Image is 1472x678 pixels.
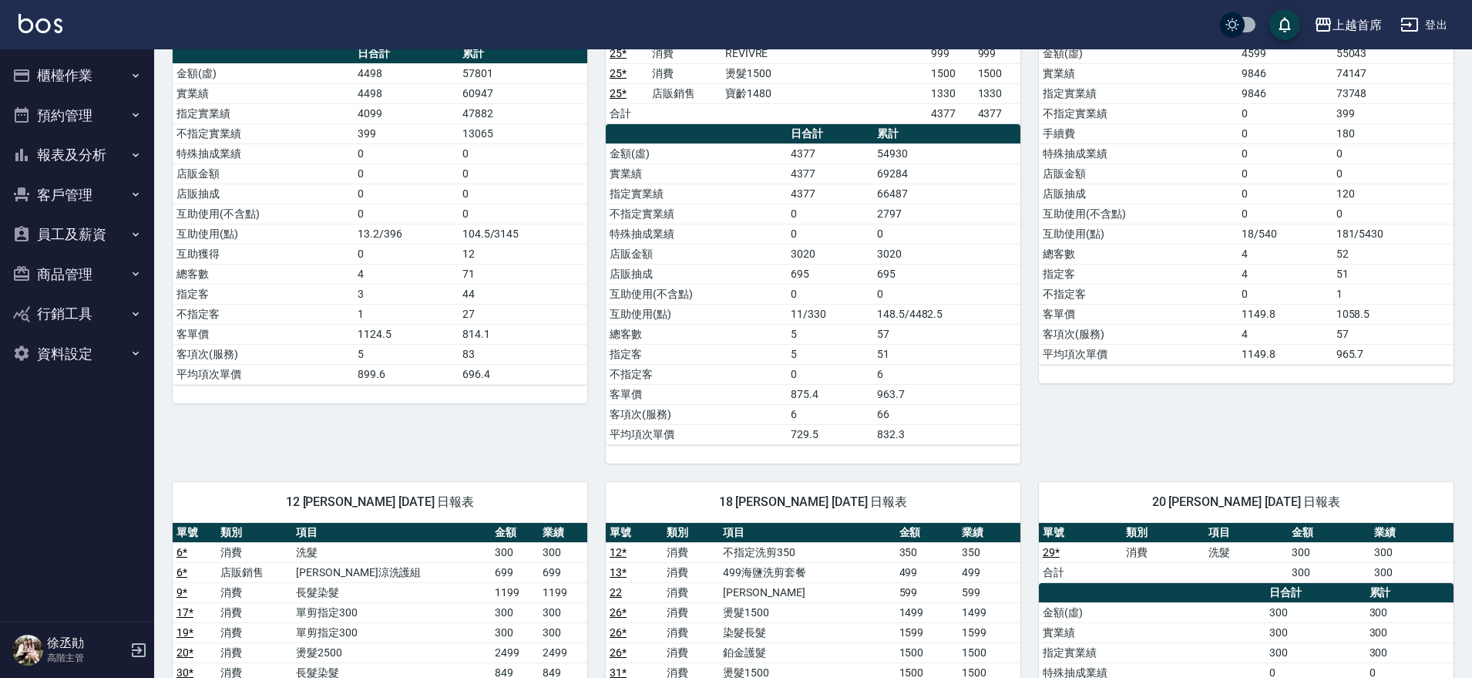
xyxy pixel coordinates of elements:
td: 27 [459,304,587,324]
td: 999 [927,43,973,63]
td: 300 [1288,562,1371,582]
td: 4 [1238,244,1332,264]
td: 4599 [1238,43,1332,63]
td: 1599 [896,622,958,643]
button: 登出 [1394,11,1454,39]
td: 互助使用(不含點) [606,284,787,304]
td: 鉑金護髮 [719,643,895,663]
td: 52 [1333,244,1454,264]
td: 4377 [787,184,873,204]
td: 3020 [873,244,1020,264]
td: 店販抽成 [173,184,354,204]
td: 實業績 [1039,622,1265,643]
td: 客單價 [606,384,787,404]
td: 696.4 [459,364,587,384]
td: 客單價 [1039,304,1238,324]
td: 0 [1333,204,1454,224]
td: 互助使用(不含點) [1039,204,1238,224]
td: 指定客 [1039,264,1238,284]
td: [PERSON_NAME]涼洗護組 [292,562,491,582]
td: 1500 [958,643,1020,663]
td: 814.1 [459,324,587,344]
td: 9846 [1238,63,1332,83]
th: 類別 [663,523,720,543]
div: 上越首席 [1333,15,1382,35]
td: 互助獲得 [173,244,354,264]
td: 13065 [459,123,587,143]
td: 4099 [354,103,458,123]
td: 300 [491,622,539,643]
button: 商品管理 [6,255,148,295]
td: 總客數 [606,324,787,344]
td: 總客數 [1039,244,1238,264]
td: 300 [1288,542,1371,562]
td: 消費 [217,643,292,663]
button: 報表及分析 [6,135,148,175]
td: 0 [787,284,873,304]
td: 1500 [974,63,1020,83]
td: 單剪指定300 [292,622,491,643]
td: 客項次(服務) [173,344,354,364]
td: 300 [539,542,587,562]
td: 875.4 [787,384,873,404]
td: 店販銷售 [217,562,292,582]
th: 類別 [217,523,292,543]
td: 0 [787,364,873,384]
td: 客項次(服務) [606,404,787,424]
td: 0 [354,143,458,164]
td: 3 [354,284,458,304]
td: 實業績 [1039,63,1238,83]
img: Logo [18,14,62,33]
td: 300 [491,602,539,622]
td: 互助使用(點) [173,224,354,244]
td: 695 [873,264,1020,284]
td: 指定實業績 [606,184,787,204]
td: 互助使用(點) [1039,224,1238,244]
td: 9846 [1238,83,1332,103]
td: 699 [491,562,539,582]
td: 0 [1333,143,1454,164]
td: 店販銷售 [648,83,721,103]
table: a dense table [1039,24,1454,365]
td: 57 [1333,324,1454,344]
table: a dense table [606,124,1020,445]
td: 指定客 [173,284,354,304]
td: 消費 [663,602,720,622]
td: 0 [873,284,1020,304]
td: 47882 [459,103,587,123]
button: 客戶管理 [6,175,148,215]
td: 1199 [491,582,539,602]
td: 6 [787,404,873,424]
td: 0 [354,184,458,204]
h5: 徐丞勛 [47,636,126,651]
td: 4 [1238,264,1332,284]
td: 4 [1238,324,1332,344]
td: 消費 [217,622,292,643]
td: 51 [873,344,1020,364]
td: 499 [896,562,958,582]
td: 6 [873,364,1020,384]
td: 燙髮2500 [292,643,491,663]
td: 0 [1238,204,1332,224]
button: 行銷工具 [6,294,148,334]
td: 499海鹽洗剪套餐 [719,562,895,582]
td: 染髮長髮 [719,622,895,643]
td: 店販金額 [1039,164,1238,184]
td: 金額(虛) [173,63,354,83]
td: 0 [459,164,587,184]
td: 180 [1333,123,1454,143]
td: 指定實業績 [1039,643,1265,663]
button: save [1269,9,1300,40]
a: 22 [610,586,622,599]
td: 300 [1366,622,1454,643]
td: 合計 [1039,562,1122,582]
th: 業績 [539,523,587,543]
td: 不指定實業績 [606,204,787,224]
td: 1330 [927,83,973,103]
td: 18/540 [1238,224,1332,244]
td: 60947 [459,83,587,103]
td: 互助使用(點) [606,304,787,324]
th: 單號 [1039,523,1122,543]
td: 4498 [354,63,458,83]
td: 單剪指定300 [292,602,491,622]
